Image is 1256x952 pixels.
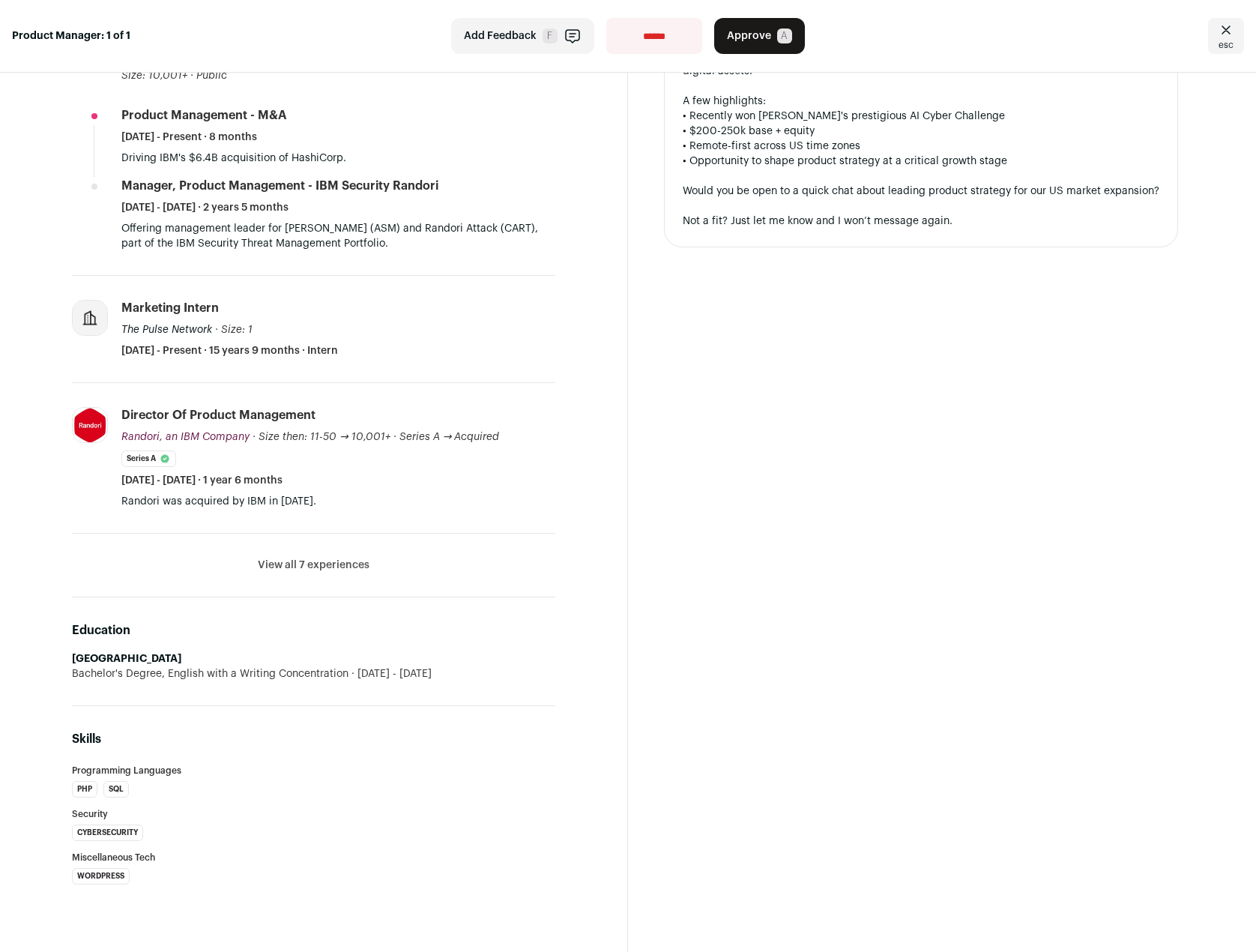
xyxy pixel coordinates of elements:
[727,28,771,43] span: Approve
[190,68,193,83] span: ·
[121,451,176,467] li: Series A
[72,766,555,775] h3: Programming Languages
[253,432,390,442] span: · Size then: 11-50 → 10,001+
[258,558,369,573] button: View all 7 experiences
[121,200,289,215] span: [DATE] - [DATE] · 2 years 5 months
[451,18,594,54] button: Add Feedback F
[72,621,555,639] h2: Education
[121,178,438,194] div: Manager, Product Management - IBM Security Randori
[121,473,283,488] span: [DATE] - [DATE] · 1 year 6 months
[121,221,555,251] p: Offering management leader for [PERSON_NAME] (ASM) and Randori Attack (CART), part of the IBM Sec...
[121,70,187,81] span: Size: 10,001+
[72,781,97,798] li: PHP
[121,432,250,442] span: Randori, an IBM Company
[464,28,537,43] span: Add Feedback
[121,130,257,145] span: [DATE] - Present · 8 months
[121,494,555,509] p: Randori was acquired by IBM in [DATE].
[348,666,432,681] span: [DATE] - [DATE]
[777,28,792,43] span: A
[12,28,130,43] strong: Product Manager: 1 of 1
[121,107,287,124] div: Product Management - M&A
[73,301,107,335] img: company-logo-placeholder-414d4e2ec0e2ddebbe968bf319fdfe5acfe0c9b87f798d344e800bc9a89632a0.png
[196,70,227,81] span: Public
[72,810,555,819] h3: Security
[72,868,130,885] li: WordPress
[72,666,555,681] div: Bachelor's Degree, English with a Writing Concentration
[103,781,129,798] li: SQL
[72,730,555,748] h2: Skills
[1208,18,1244,54] a: Close
[72,825,143,841] li: Cybersecurity
[714,18,805,54] button: Approve A
[72,853,555,862] h3: Miscellaneous Tech
[393,430,396,445] span: ·
[683,4,1159,229] div: Hi [PERSON_NAME], I'm [PERSON_NAME], reaching out about a Product Lead role at Theori, where we'r...
[1219,39,1234,51] span: esc
[73,407,107,444] img: 351c1e810e90c121f146715ed433eb79c6495f0df6d3161ea30a87f22f596a7e
[543,28,558,43] span: F
[121,407,315,424] div: Director of Product Management
[121,151,555,166] p: Driving IBM's $6.4B acquisition of HashiCorp.
[121,343,338,358] span: [DATE] - Present · 15 years 9 months · Intern
[121,300,219,316] div: Marketing Intern
[72,654,181,664] strong: [GEOGRAPHIC_DATA]
[121,325,212,335] span: The Pulse Network
[215,325,253,335] span: · Size: 1
[399,432,500,442] span: Series A → Acquired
